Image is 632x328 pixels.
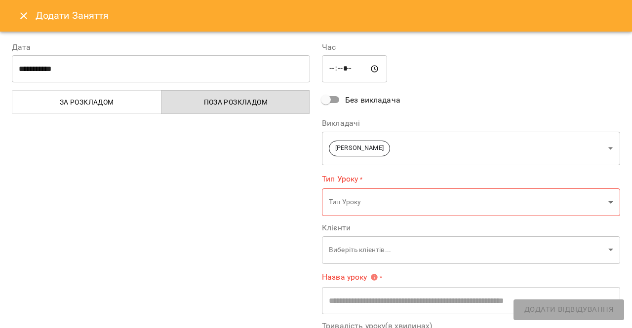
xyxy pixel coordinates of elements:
div: [PERSON_NAME] [322,131,620,165]
button: Close [12,4,36,28]
label: Клієнти [322,224,620,232]
button: Поза розкладом [161,90,311,114]
span: Поза розкладом [167,96,305,108]
h6: Додати Заняття [36,8,620,23]
label: Час [322,43,620,51]
div: Тип Уроку [322,188,620,217]
span: [PERSON_NAME] [329,144,390,153]
span: Без викладача [345,94,400,106]
svg: Вкажіть назву уроку або виберіть клієнтів [370,273,378,281]
label: Тип Уроку [322,173,620,184]
p: Виберіть клієнтів... [329,245,604,255]
div: Виберіть клієнтів... [322,236,620,264]
button: За розкладом [12,90,161,114]
span: За розкладом [18,96,156,108]
label: Дата [12,43,310,51]
p: Тип Уроку [329,197,604,207]
label: Викладачі [322,119,620,127]
span: Назва уроку [322,273,378,281]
